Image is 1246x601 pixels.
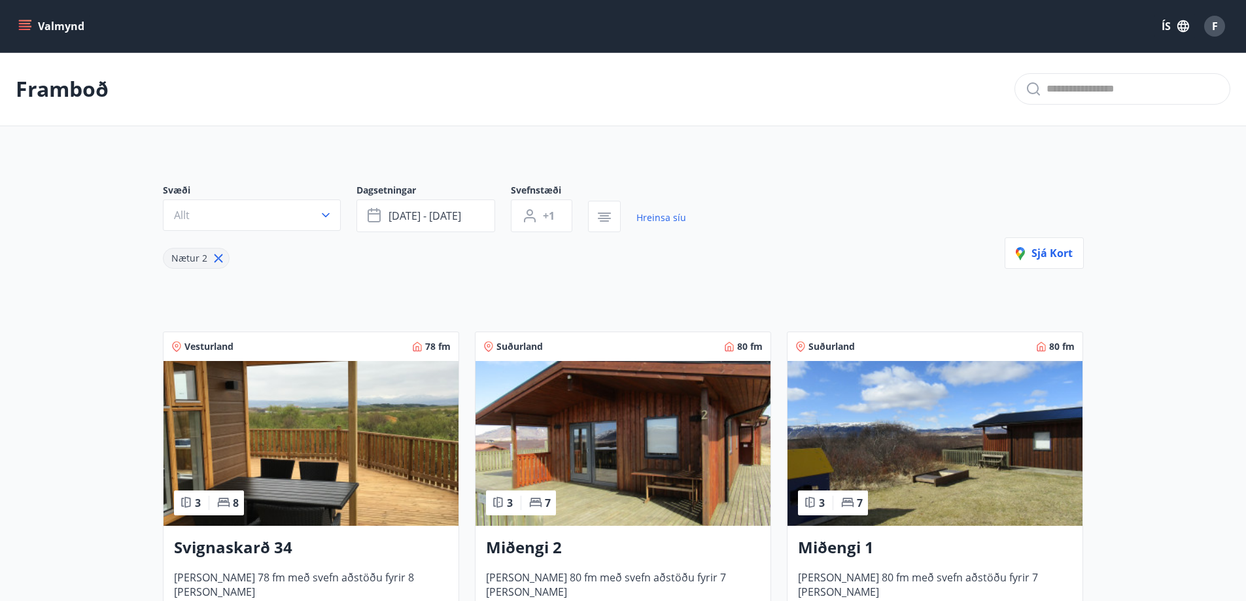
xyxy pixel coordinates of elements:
span: 8 [233,496,239,510]
span: +1 [543,209,555,223]
span: Suðurland [808,340,855,353]
p: Framboð [16,75,109,103]
button: F [1199,10,1230,42]
button: [DATE] - [DATE] [356,199,495,232]
span: 7 [857,496,863,510]
span: Dagsetningar [356,184,511,199]
span: Svefnstæði [511,184,588,199]
a: Hreinsa síu [636,203,686,232]
span: Suðurland [496,340,543,353]
span: 80 fm [737,340,763,353]
button: Allt [163,199,341,231]
span: Vesturland [184,340,234,353]
span: 7 [545,496,551,510]
span: 3 [819,496,825,510]
img: Paella dish [164,361,459,526]
div: Nætur 2 [163,248,230,269]
span: Sjá kort [1016,246,1073,260]
h3: Miðengi 1 [798,536,1072,560]
button: ÍS [1154,14,1196,38]
h3: Svignaskarð 34 [174,536,448,560]
span: 3 [195,496,201,510]
span: Allt [174,208,190,222]
span: F [1212,19,1218,33]
button: +1 [511,199,572,232]
button: menu [16,14,90,38]
span: 78 fm [425,340,451,353]
img: Paella dish [476,361,770,526]
button: Sjá kort [1005,237,1084,269]
span: [DATE] - [DATE] [389,209,461,223]
span: Nætur 2 [171,252,207,264]
span: 80 fm [1049,340,1075,353]
span: Svæði [163,184,356,199]
span: 3 [507,496,513,510]
img: Paella dish [787,361,1082,526]
h3: Miðengi 2 [486,536,760,560]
